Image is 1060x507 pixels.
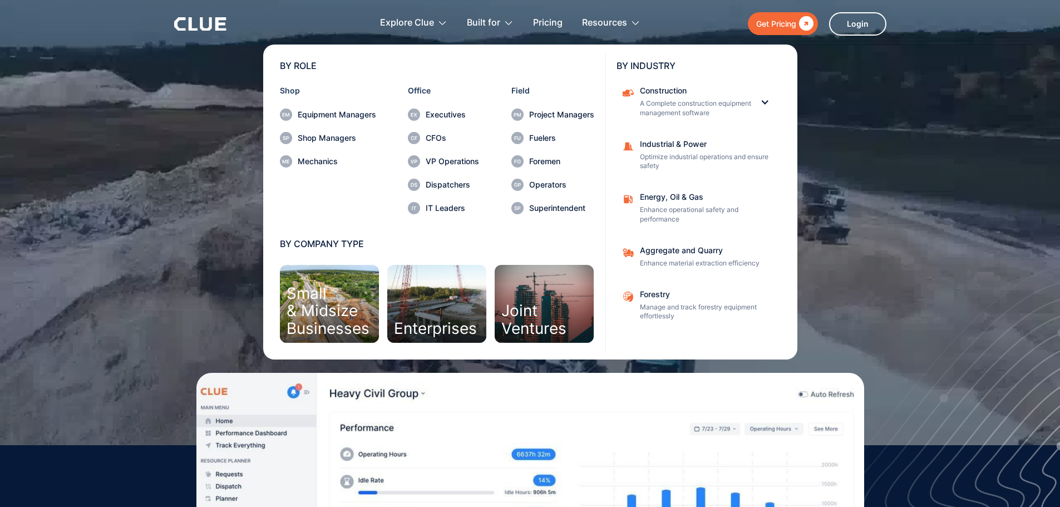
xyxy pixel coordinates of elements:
div: Superintendent [529,204,594,212]
div: Office [408,87,479,95]
div: Built for [467,6,500,41]
div: Field [511,87,594,95]
div: Forestry [640,291,773,298]
div: Explore Clue [380,6,447,41]
div: Foremen [529,157,594,165]
a: CFOs [408,132,479,144]
a: Superintendent [511,202,594,214]
div: CFOs [426,134,479,142]
p: A Complete construction equipment management software [640,99,751,118]
p: Enhance operational safety and performance [640,205,773,224]
div: ConstructionConstructionA Complete construction equipment management software [617,81,781,124]
img: Construction [622,87,634,99]
div: Resources [582,6,627,41]
a: Small& MidsizeBusinesses [280,265,379,343]
div: Project Managers [529,111,594,119]
div: Aggregate and Quarry [640,247,773,254]
a: Pricing [533,6,563,41]
div:  [796,17,814,31]
div: Energy, Oil & Gas [640,193,773,201]
div: Equipment Managers [298,111,376,119]
a: Mechanics [280,155,376,168]
div: Built for [467,6,514,41]
p: Manage and track forestry equipment effortlessly [640,303,773,322]
img: Aggregate and Quarry [622,291,634,303]
div: Resources [582,6,640,41]
div: Dispatchers [426,181,479,189]
div: Operators [529,181,594,189]
div: Construction [640,87,751,95]
div: BY ROLE [280,61,594,70]
a: VP Operations [408,155,479,168]
a: ConstructionA Complete construction equipment management software [617,81,758,124]
a: Industrial & PowerOptimize industrial operations and ensure safety [617,135,781,177]
div: Industrial & Power [640,140,773,148]
a: Operators [511,179,594,191]
img: fleet fuel icon [622,193,634,205]
a: Aggregate and QuarryEnhance material extraction efficiency [617,241,781,274]
a: Project Managers [511,109,594,121]
a: Equipment Managers [280,109,376,121]
p: Enhance material extraction efficiency [640,259,773,268]
a: JointVentures [495,265,594,343]
a: ForestryManage and track forestry equipment effortlessly [617,285,781,327]
div: Mechanics [298,157,376,165]
a: Energy, Oil & GasEnhance operational safety and performance [617,188,781,230]
a: Fuelers [511,132,594,144]
div: Shop [280,87,376,95]
a: Login [829,12,886,36]
div: Shop Managers [298,134,376,142]
img: Aggregate and Quarry [622,247,634,259]
a: Dispatchers [408,179,479,191]
div: Joint Ventures [501,302,566,337]
div: Fuelers [529,134,594,142]
div: BY COMPANY TYPE [280,239,594,248]
a: IT Leaders [408,202,479,214]
div: Get Pricing [756,17,796,31]
a: Shop Managers [280,132,376,144]
p: Optimize industrial operations and ensure safety [640,152,773,171]
div: IT Leaders [426,204,479,212]
div: Explore Clue [380,6,434,41]
a: Enterprises [387,265,486,343]
div: Enterprises [394,320,477,337]
div: VP Operations [426,157,479,165]
nav: Built for [174,42,886,360]
a: Foremen [511,155,594,168]
div: Executives [426,111,479,119]
a: Executives [408,109,479,121]
img: Construction cone icon [622,140,634,152]
div: BY INDUSTRY [617,61,781,70]
div: Small & Midsize Businesses [287,285,369,337]
a: Get Pricing [748,12,818,35]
